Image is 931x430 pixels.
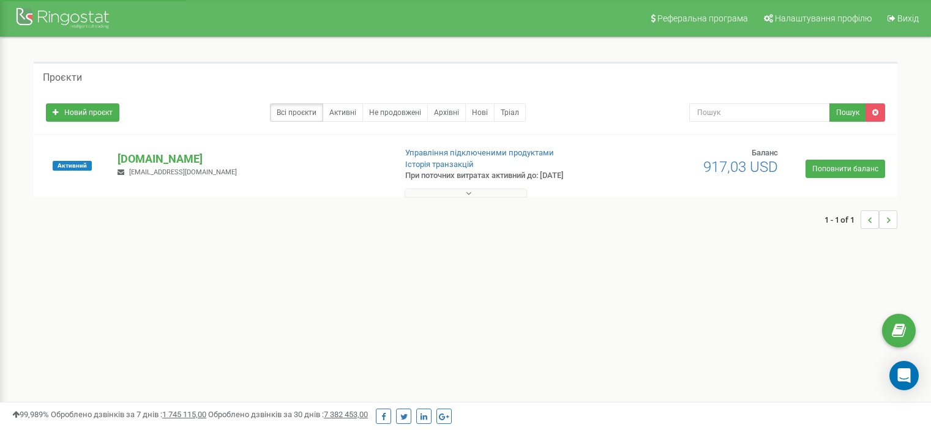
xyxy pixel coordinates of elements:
input: Пошук [689,103,830,122]
a: Новий проєкт [46,103,119,122]
span: Реферальна програма [657,13,748,23]
span: Оброблено дзвінків за 7 днів : [51,410,206,419]
a: Архівні [427,103,466,122]
a: Активні [323,103,363,122]
span: 99,989% [12,410,49,419]
span: 917,03 USD [703,158,778,176]
a: Нові [465,103,495,122]
a: Поповнити баланс [806,160,885,178]
a: Історія транзакцій [405,160,474,169]
span: Активний [53,161,92,171]
span: Вихід [897,13,919,23]
span: Налаштування профілю [775,13,872,23]
p: [DOMAIN_NAME] [118,151,385,167]
span: 1 - 1 of 1 [824,210,861,229]
span: Баланс [752,148,778,157]
span: Оброблено дзвінків за 30 днів : [208,410,368,419]
button: Пошук [829,103,866,122]
h5: Проєкти [43,72,82,83]
span: [EMAIL_ADDRESS][DOMAIN_NAME] [129,168,237,176]
a: Управління підключеними продуктами [405,148,554,157]
nav: ... [824,198,897,241]
p: При поточних витратах активний до: [DATE] [405,170,601,182]
a: Тріал [494,103,526,122]
a: Всі проєкти [270,103,323,122]
div: Open Intercom Messenger [889,361,919,390]
a: Не продовжені [362,103,428,122]
u: 1 745 115,00 [162,410,206,419]
u: 7 382 453,00 [324,410,368,419]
